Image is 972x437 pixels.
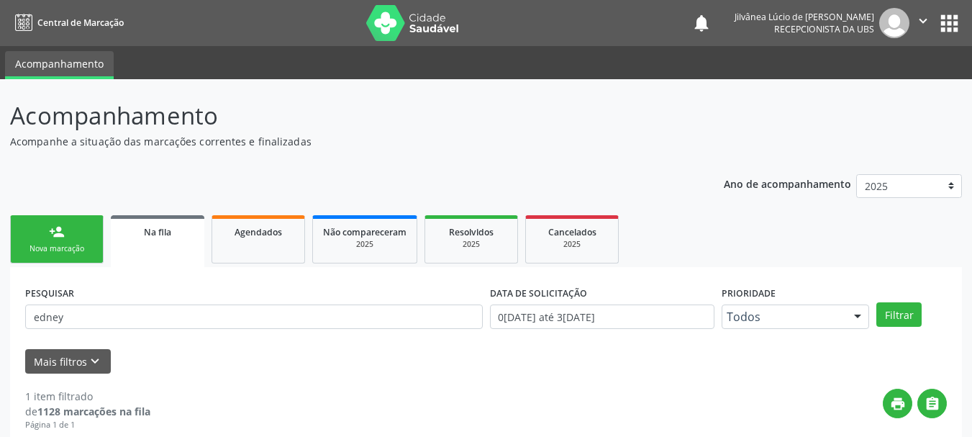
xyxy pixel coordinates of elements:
i:  [915,13,931,29]
span: Central de Marcação [37,17,124,29]
label: DATA DE SOLICITAÇÃO [490,282,587,305]
label: PESQUISAR [25,282,74,305]
span: Agendados [235,226,282,238]
input: Selecione um intervalo [490,305,715,329]
p: Acompanhamento [10,98,676,134]
button: apps [937,11,962,36]
div: Jilvânea Lúcio de [PERSON_NAME] [735,11,874,23]
div: person_add [49,224,65,240]
span: Resolvidos [449,226,494,238]
div: Nova marcação [21,243,93,254]
a: Central de Marcação [10,11,124,35]
i:  [925,396,940,412]
div: 2025 [435,239,507,250]
span: Não compareceram [323,226,406,238]
button: Mais filtroskeyboard_arrow_down [25,349,111,374]
div: 2025 [323,239,406,250]
i: keyboard_arrow_down [87,353,103,369]
div: 1 item filtrado [25,389,150,404]
i: print [890,396,906,412]
span: Na fila [144,226,171,238]
button:  [917,389,947,418]
img: img [879,8,909,38]
button: print [883,389,912,418]
span: Cancelados [548,226,596,238]
button: notifications [691,13,712,33]
div: de [25,404,150,419]
button: Filtrar [876,302,922,327]
strong: 1128 marcações na fila [37,405,150,418]
div: 2025 [536,239,608,250]
p: Ano de acompanhamento [724,174,851,192]
a: Acompanhamento [5,51,114,79]
button:  [909,8,937,38]
span: Todos [727,310,840,324]
span: Recepcionista da UBS [774,23,874,35]
p: Acompanhe a situação das marcações correntes e finalizadas [10,134,676,149]
input: Nome, CNS [25,305,483,329]
label: Prioridade [722,282,776,305]
div: Página 1 de 1 [25,419,150,431]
